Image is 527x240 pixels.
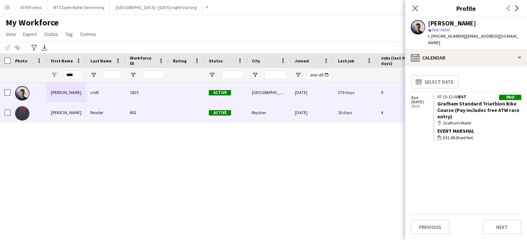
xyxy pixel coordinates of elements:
[432,27,450,32] span: Not rated
[51,58,73,63] span: First Name
[3,29,19,39] a: View
[334,83,377,102] div: 379 days
[143,71,164,79] input: Workforce ID Filter Input
[428,33,465,39] span: t. [PHONE_NUMBER]
[130,72,136,78] button: Open Filter Menu
[15,86,29,100] img: joey croft
[443,135,473,141] span: £51.48 (fixed fee)
[40,43,49,52] app-action-btn: Export XLSX
[252,58,260,63] span: City
[86,83,126,102] div: croft
[126,83,169,102] div: 1825
[41,29,61,39] a: Status
[437,100,519,120] a: Grafham Standard Triathlon Bike Course (Pay includes free ATW race entry)
[30,43,38,52] app-action-btn: Advanced filters
[90,58,112,63] span: Last Name
[15,106,29,121] img: Joey Reader
[6,17,58,28] span: My Workforce
[90,72,97,78] button: Open Filter Menu
[377,83,423,102] div: 0
[377,103,423,122] div: 4
[80,31,96,37] span: Comms
[334,103,377,122] div: 16 days
[265,71,286,79] input: City Filter Input
[130,55,156,66] span: Workforce ID
[15,0,47,14] button: ATW Events
[483,220,521,234] button: Next
[428,33,519,45] span: | [EMAIL_ADDRESS][DOMAIN_NAME]
[20,29,40,39] a: Export
[437,95,521,99] div: 07:15-11:00
[291,83,334,102] div: [DATE]
[411,75,458,89] button: Select date
[6,31,16,37] span: View
[209,90,231,95] span: Active
[103,71,121,79] input: Last Name Filter Input
[405,4,527,13] h3: Profile
[405,49,527,66] div: Calendar
[47,103,86,122] div: [PERSON_NAME]
[411,100,433,104] span: [DATE]
[77,29,99,39] a: Comms
[291,103,334,122] div: [DATE]
[338,58,354,63] span: Last job
[15,58,27,63] span: Photo
[411,95,433,100] span: Sun
[437,128,521,134] div: Event Marshal
[499,95,521,100] div: Paid
[411,104,433,108] span: 2024
[110,0,203,14] button: [GEOGRAPHIC_DATA] - [DATE] night training
[44,31,58,37] span: Status
[295,72,301,78] button: Open Filter Menu
[308,71,329,79] input: Joined Filter Input
[248,103,291,122] div: Royston
[47,0,110,14] button: MTS Open Water Swimming
[252,72,258,78] button: Open Filter Menu
[173,58,187,63] span: Rating
[126,103,169,122] div: 802
[209,72,215,78] button: Open Filter Menu
[458,94,466,99] span: BST
[209,58,223,63] span: Status
[437,120,521,126] div: Grafham Water
[222,71,243,79] input: Status Filter Input
[295,58,309,63] span: Joined
[209,110,231,116] span: Active
[86,103,126,122] div: Reader
[47,83,86,102] div: [PERSON_NAME]
[411,220,450,234] button: Previous
[381,55,410,66] span: Jobs (last 90 days)
[62,29,76,39] a: Tag
[64,71,82,79] input: First Name Filter Input
[51,72,57,78] button: Open Filter Menu
[428,20,476,27] div: [PERSON_NAME]
[248,83,291,102] div: [GEOGRAPHIC_DATA]
[23,31,37,37] span: Export
[65,31,73,37] span: Tag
